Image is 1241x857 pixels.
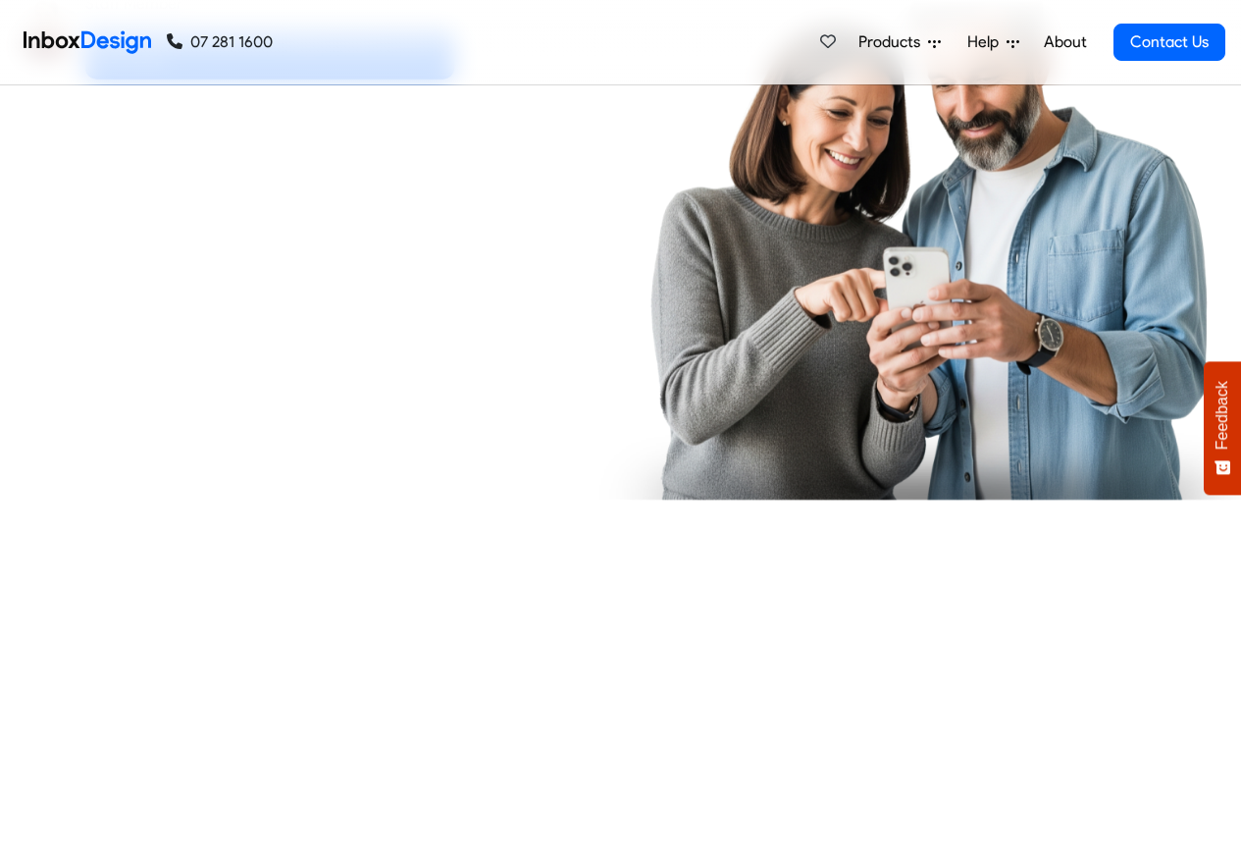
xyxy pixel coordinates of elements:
button: Feedback - Show survey [1204,361,1241,495]
span: Feedback [1214,381,1231,450]
a: About [1038,23,1092,62]
a: Help [959,23,1027,62]
span: Help [967,30,1007,54]
a: Contact Us [1113,24,1225,61]
span: Products [858,30,928,54]
a: Products [851,23,949,62]
a: 07 281 1600 [167,30,273,54]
